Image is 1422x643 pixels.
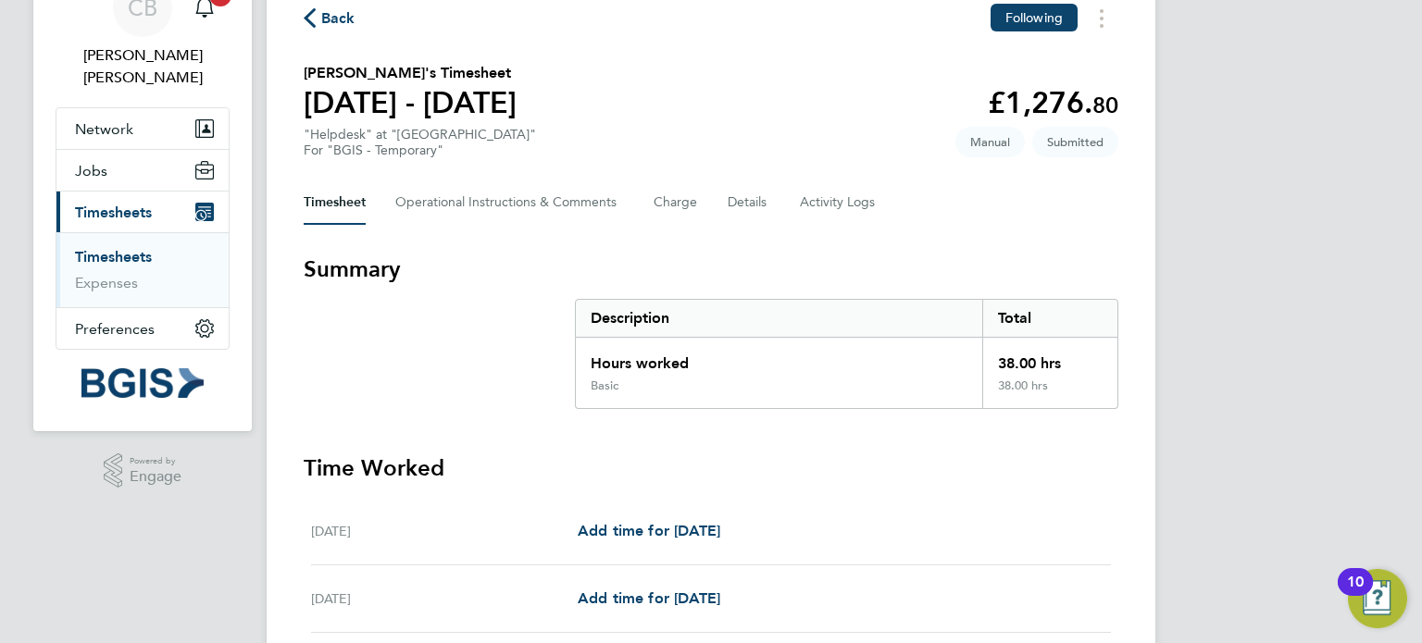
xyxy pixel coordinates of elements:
button: Activity Logs [800,180,878,225]
span: Jobs [75,162,107,179]
span: Timesheets [75,204,152,221]
h1: [DATE] - [DATE] [304,84,517,121]
a: Powered byEngage [104,453,182,488]
span: Connor Burns [56,44,230,89]
span: Add time for [DATE] [578,522,720,539]
h3: Summary [304,254,1118,284]
button: Operational Instructions & Comments [395,180,624,225]
button: Charge [654,180,698,225]
div: [DATE] [311,520,578,542]
img: bgis-logo-retina.png [81,368,204,398]
div: For "BGIS - Temporary" [304,142,536,158]
h3: Time Worked [304,453,1118,483]
span: Powered by [130,453,181,469]
span: Preferences [75,320,155,338]
a: Go to home page [56,368,230,398]
div: Hours worked [576,338,982,378]
a: Expenses [75,274,138,291]
button: Timesheet [304,180,366,225]
button: Open Resource Center, 10 new notifications [1348,569,1407,628]
div: [DATE] [311,587,578,610]
div: 38.00 hrs [982,378,1117,408]
div: Timesheets [56,232,229,307]
span: Following [1005,9,1063,26]
span: Engage [130,469,181,485]
div: Basic [591,378,618,393]
h2: [PERSON_NAME]'s Timesheet [304,62,517,84]
div: Summary [575,299,1118,409]
div: 10 [1347,582,1364,606]
a: Add time for [DATE] [578,587,720,610]
button: Timesheets [56,192,229,232]
span: Network [75,120,133,138]
span: Add time for [DATE] [578,589,720,607]
app-decimal: £1,276. [988,85,1118,120]
button: Back [304,6,355,30]
button: Preferences [56,308,229,349]
button: Following [991,4,1078,31]
a: Timesheets [75,248,152,266]
button: Details [728,180,770,225]
button: Network [56,108,229,149]
button: Jobs [56,150,229,191]
span: 80 [1092,92,1118,118]
span: This timesheet is Submitted. [1032,127,1118,157]
div: 38.00 hrs [982,338,1117,378]
span: Back [321,7,355,30]
div: Description [576,300,982,337]
div: Total [982,300,1117,337]
button: Timesheets Menu [1085,4,1118,32]
a: Add time for [DATE] [578,520,720,542]
div: "Helpdesk" at "[GEOGRAPHIC_DATA]" [304,127,536,158]
span: This timesheet was manually created. [955,127,1025,157]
